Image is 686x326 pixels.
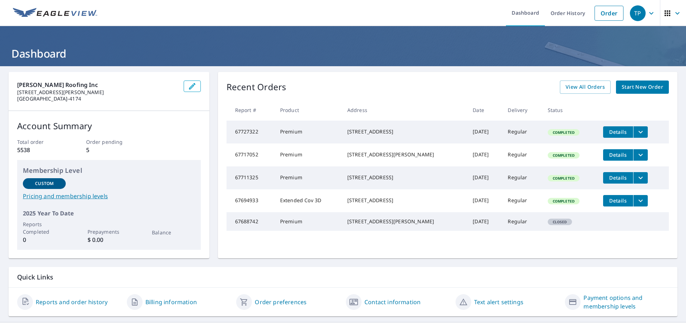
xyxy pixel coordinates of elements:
[23,235,66,244] p: 0
[274,189,342,212] td: Extended Cov 3D
[603,149,633,161] button: detailsBtn-67717052
[548,219,571,224] span: Closed
[17,81,178,89] p: [PERSON_NAME] Roofing inc
[467,166,502,189] td: [DATE]
[9,46,677,61] h1: Dashboard
[152,229,195,236] p: Balance
[347,128,461,135] div: [STREET_ADDRESS]
[86,146,132,154] p: 5
[595,6,623,21] a: Order
[474,298,523,306] a: Text alert settings
[633,195,648,206] button: filesDropdownBtn-67694933
[548,130,579,135] span: Completed
[607,151,629,158] span: Details
[467,212,502,231] td: [DATE]
[607,197,629,204] span: Details
[467,143,502,166] td: [DATE]
[23,192,195,200] a: Pricing and membership levels
[347,197,461,204] div: [STREET_ADDRESS]
[227,189,274,212] td: 67694933
[467,189,502,212] td: [DATE]
[227,212,274,231] td: 67688742
[633,172,648,184] button: filesDropdownBtn-67711325
[347,218,461,225] div: [STREET_ADDRESS][PERSON_NAME]
[548,176,579,181] span: Completed
[274,143,342,166] td: Premium
[467,121,502,143] td: [DATE]
[560,81,611,94] a: View All Orders
[502,143,542,166] td: Regular
[347,174,461,181] div: [STREET_ADDRESS]
[548,153,579,158] span: Completed
[583,293,669,311] a: Payment options and membership levels
[364,298,421,306] a: Contact information
[502,212,542,231] td: Regular
[342,99,467,121] th: Address
[542,99,597,121] th: Status
[622,83,663,92] span: Start New Order
[227,166,274,189] td: 67711325
[17,96,178,102] p: [GEOGRAPHIC_DATA]-4174
[603,126,633,138] button: detailsBtn-67727322
[145,298,197,306] a: Billing information
[35,180,54,187] p: Custom
[17,273,669,282] p: Quick Links
[616,81,669,94] a: Start New Order
[502,166,542,189] td: Regular
[502,121,542,143] td: Regular
[227,143,274,166] td: 67717052
[36,298,108,306] a: Reports and order history
[23,220,66,235] p: Reports Completed
[347,151,461,158] div: [STREET_ADDRESS][PERSON_NAME]
[607,174,629,181] span: Details
[502,189,542,212] td: Regular
[17,89,178,96] p: [STREET_ADDRESS][PERSON_NAME]
[607,128,629,135] span: Details
[633,126,648,138] button: filesDropdownBtn-67727322
[274,99,342,121] th: Product
[86,138,132,146] p: Order pending
[630,5,646,21] div: TP
[227,121,274,143] td: 67727322
[88,235,130,244] p: $ 0.00
[23,166,195,175] p: Membership Level
[633,149,648,161] button: filesDropdownBtn-67717052
[23,209,195,218] p: 2025 Year To Date
[603,195,633,206] button: detailsBtn-67694933
[17,120,201,132] p: Account Summary
[502,99,542,121] th: Delivery
[274,166,342,189] td: Premium
[603,172,633,184] button: detailsBtn-67711325
[467,99,502,121] th: Date
[255,298,307,306] a: Order preferences
[548,199,579,204] span: Completed
[17,138,63,146] p: Total order
[274,212,342,231] td: Premium
[274,121,342,143] td: Premium
[227,99,274,121] th: Report #
[17,146,63,154] p: 5538
[566,83,605,92] span: View All Orders
[13,8,97,19] img: EV Logo
[227,81,287,94] p: Recent Orders
[88,228,130,235] p: Prepayments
